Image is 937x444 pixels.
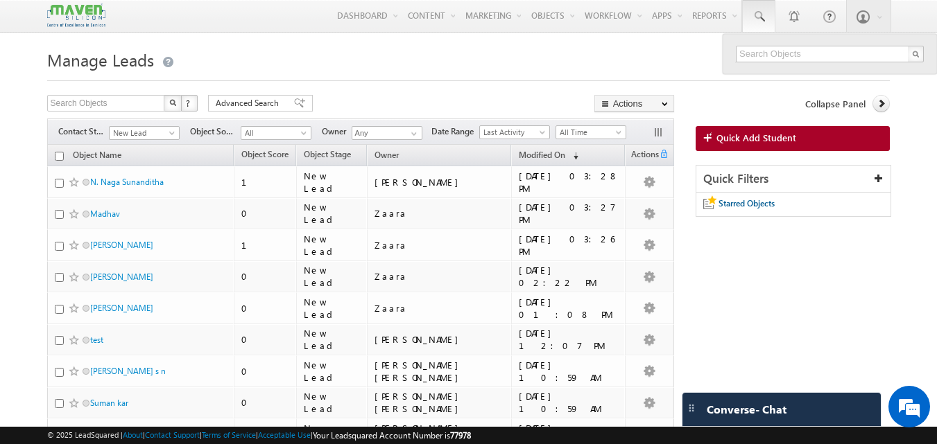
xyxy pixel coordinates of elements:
[375,270,505,283] div: Zaara
[234,147,295,165] a: Object Score
[304,296,361,321] div: New Lead
[47,3,105,28] img: Custom Logo
[519,359,619,384] div: [DATE] 10:59 AM
[241,333,290,346] div: 0
[375,176,505,188] div: [PERSON_NAME]
[716,132,796,144] span: Quick Add Student
[58,125,109,138] span: Contact Stage
[805,98,866,110] span: Collapse Panel
[55,152,64,161] input: Check all records
[707,403,786,416] span: Converse - Chat
[90,272,153,282] a: [PERSON_NAME]
[90,366,166,376] a: [PERSON_NAME] s n
[169,99,176,106] img: Search
[313,430,471,441] span: Your Leadsquared Account Number is
[696,126,891,151] a: Quick Add Student
[519,170,619,195] div: [DATE] 03:28 PM
[304,170,361,195] div: New Lead
[241,176,290,188] div: 1
[241,302,290,314] div: 0
[241,365,290,378] div: 0
[519,233,619,258] div: [DATE] 03:26 PM
[241,149,289,159] span: Object Score
[375,207,505,220] div: Zaara
[519,201,619,226] div: [DATE] 03:27 PM
[241,207,290,220] div: 0
[719,198,775,208] span: Starred Objects
[519,327,619,352] div: [DATE] 12:07 PM
[375,333,505,346] div: [PERSON_NAME]
[241,126,311,140] a: All
[216,97,283,109] span: Advanced Search
[304,201,361,226] div: New Lead
[90,177,164,187] a: N. Naga Sunanditha
[567,150,578,161] span: (sorted descending)
[431,125,479,138] span: Date Range
[375,390,505,415] div: [PERSON_NAME] [PERSON_NAME]
[47,48,154,71] span: Manage Leads
[110,127,175,139] span: New Lead
[304,149,351,159] span: Object Stage
[686,402,697,414] img: carter-drag
[626,147,659,165] span: Actions
[304,390,361,415] div: New Lead
[375,359,505,384] div: [PERSON_NAME] [PERSON_NAME]
[241,127,307,139] span: All
[375,150,399,160] span: Owner
[90,335,103,345] a: test
[479,125,550,139] a: Last Activity
[90,398,128,408] a: Suman kar
[450,430,471,441] span: 77978
[594,95,674,112] button: Actions
[404,127,421,141] a: Show All Items
[519,390,619,415] div: [DATE] 10:59 AM
[519,150,565,160] span: Modified On
[109,126,180,140] a: New Lead
[297,147,358,165] a: Object Stage
[322,125,352,138] span: Owner
[352,126,422,140] input: Type to Search
[66,148,128,166] a: Object Name
[47,429,471,442] span: © 2025 LeadSquared | | | | |
[736,46,924,62] input: Search Objects
[241,396,290,409] div: 0
[375,302,505,314] div: Zaara
[258,430,311,439] a: Acceptable Use
[202,430,256,439] a: Terms of Service
[190,125,241,138] span: Object Source
[304,327,361,352] div: New Lead
[123,430,143,439] a: About
[186,97,192,109] span: ?
[90,240,153,250] a: [PERSON_NAME]
[519,264,619,289] div: [DATE] 02:22 PM
[512,147,585,165] a: Modified On (sorted descending)
[519,296,619,321] div: [DATE] 01:08 PM
[480,126,546,139] span: Last Activity
[304,359,361,384] div: New Lead
[181,95,198,112] button: ?
[556,125,626,139] a: All Time
[304,264,361,289] div: New Lead
[241,239,290,251] div: 1
[696,166,891,193] div: Quick Filters
[375,239,505,251] div: Zaara
[556,126,622,139] span: All Time
[304,233,361,258] div: New Lead
[145,430,200,439] a: Contact Support
[90,303,153,313] a: [PERSON_NAME]
[90,208,120,219] a: Madhav
[241,270,290,283] div: 0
